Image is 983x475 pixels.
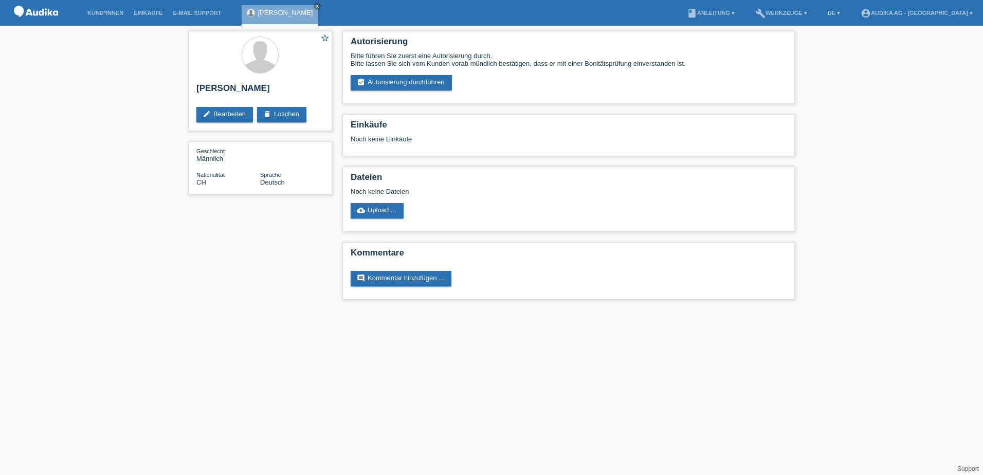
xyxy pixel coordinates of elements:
i: account_circle [861,8,871,19]
span: Deutsch [260,178,285,186]
h2: Autorisierung [351,36,787,52]
i: cloud_upload [357,206,365,214]
div: Noch keine Dateien [351,188,665,195]
a: DE ▾ [823,10,845,16]
a: editBearbeiten [196,107,253,122]
a: star_border [320,33,330,44]
i: edit [203,110,211,118]
a: deleteLöschen [257,107,306,122]
a: buildWerkzeuge ▾ [750,10,812,16]
a: POS — MF Group [10,20,62,28]
a: cloud_uploadUpload ... [351,203,404,218]
h2: Dateien [351,172,787,188]
span: Geschlecht [196,148,225,154]
a: Kund*innen [82,10,129,16]
div: Männlich [196,147,260,162]
div: Noch keine Einkäufe [351,135,787,151]
a: account_circleAudika AG - [GEOGRAPHIC_DATA] ▾ [855,10,978,16]
a: [PERSON_NAME] [258,9,313,16]
span: Nationalität [196,172,225,178]
i: close [315,4,320,9]
i: assignment_turned_in [357,78,365,86]
i: star_border [320,33,330,43]
i: delete [263,110,271,118]
i: comment [357,274,365,282]
div: Bitte führen Sie zuerst eine Autorisierung durch. Bitte lassen Sie sich vom Kunden vorab mündlich... [351,52,787,67]
i: book [687,8,697,19]
h2: Kommentare [351,248,787,263]
h2: Einkäufe [351,120,787,135]
span: Sprache [260,172,281,178]
a: bookAnleitung ▾ [682,10,740,16]
span: Schweiz [196,178,206,186]
a: Einkäufe [129,10,168,16]
a: E-Mail Support [168,10,227,16]
i: build [755,8,766,19]
h2: [PERSON_NAME] [196,83,324,99]
a: close [314,3,321,10]
a: assignment_turned_inAutorisierung durchführen [351,75,452,90]
a: Support [957,465,979,472]
a: commentKommentar hinzufügen ... [351,271,451,286]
